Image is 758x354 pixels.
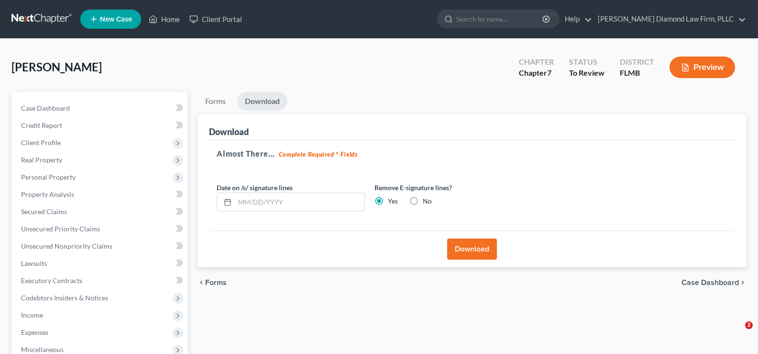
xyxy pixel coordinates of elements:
div: District [620,57,654,68]
span: Unsecured Nonpriority Claims [21,242,112,250]
span: Forms [205,279,227,286]
i: chevron_left [198,279,205,286]
label: Remove E-signature lines? [374,183,523,193]
div: To Review [569,68,604,79]
a: [PERSON_NAME] Diamond Law Firm, PLLC [593,11,746,28]
iframe: Intercom live chat [725,321,748,344]
span: Case Dashboard [21,104,70,112]
a: Secured Claims [13,203,188,220]
span: Real Property [21,156,62,164]
strong: Complete Required * Fields [279,150,358,158]
span: Personal Property [21,173,76,181]
label: No [423,196,432,206]
span: Codebtors Insiders & Notices [21,294,108,302]
label: Yes [388,196,398,206]
span: Executory Contracts [21,276,82,285]
h5: Almost There... [217,148,727,160]
span: Expenses [21,328,48,336]
i: chevron_right [739,279,747,286]
span: Secured Claims [21,207,67,216]
input: MM/DD/YYYY [235,193,364,211]
a: Download [237,92,287,111]
a: Forms [198,92,233,111]
span: [PERSON_NAME] [11,60,102,74]
button: Preview [670,57,735,78]
div: Chapter [519,57,554,68]
a: Help [560,11,592,28]
span: New Case [100,16,132,23]
a: Executory Contracts [13,272,188,289]
span: Unsecured Priority Claims [21,225,100,233]
button: Download [447,239,497,260]
span: Client Profile [21,138,61,147]
a: Case Dashboard chevron_right [681,279,747,286]
div: Download [209,126,249,137]
span: Credit Report [21,121,62,129]
input: Search by name... [456,10,544,28]
a: Home [144,11,185,28]
button: chevron_left Forms [198,279,240,286]
a: Client Portal [185,11,247,28]
a: Lawsuits [13,255,188,272]
span: Case Dashboard [681,279,739,286]
div: Chapter [519,68,554,79]
span: Miscellaneous [21,345,64,354]
a: Property Analysis [13,186,188,203]
a: Unsecured Nonpriority Claims [13,238,188,255]
div: Status [569,57,604,68]
label: Date on /s/ signature lines [217,183,293,193]
a: Unsecured Priority Claims [13,220,188,238]
span: 7 [547,68,551,77]
span: Income [21,311,43,319]
span: Lawsuits [21,259,47,267]
a: Credit Report [13,117,188,134]
span: 2 [745,321,753,329]
a: Case Dashboard [13,100,188,117]
div: FLMB [620,68,654,79]
span: Property Analysis [21,190,74,198]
